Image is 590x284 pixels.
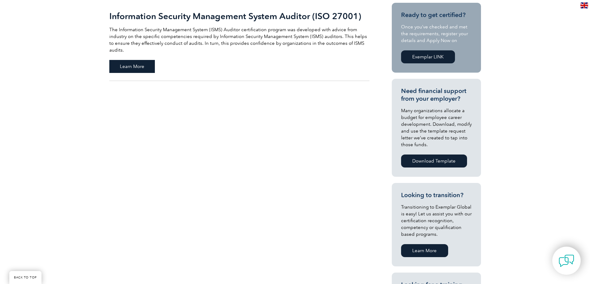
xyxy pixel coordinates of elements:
[109,26,369,53] p: The Information Security Management System (ISMS) Auditor certification program was developed wit...
[109,11,369,21] h2: Information Security Management System Auditor (ISO 27001)
[580,2,588,8] img: en
[401,204,472,238] p: Transitioning to Exemplar Global is easy! Let us assist you with our certification recognition, c...
[9,271,42,284] a: BACK TO TOP
[401,87,472,103] h3: Need financial support from your employer?
[401,244,448,257] a: Learn More
[401,50,455,63] a: Exemplar LINK
[401,191,472,199] h3: Looking to transition?
[401,11,472,19] h3: Ready to get certified?
[109,60,155,73] span: Learn More
[559,253,574,269] img: contact-chat.png
[401,107,472,148] p: Many organizations allocate a budget for employee career development. Download, modify and use th...
[109,3,369,81] a: Information Security Management System Auditor (ISO 27001) The Information Security Management Sy...
[401,155,467,167] a: Download Template
[401,23,472,44] p: Once you’ve checked and met the requirements, register your details and Apply Now on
